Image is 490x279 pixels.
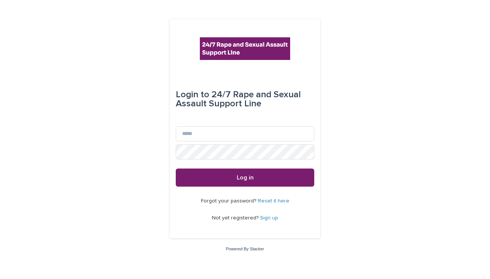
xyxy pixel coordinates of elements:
span: Login to [176,90,209,99]
span: Log in [237,175,254,181]
div: 24/7 Rape and Sexual Assault Support Line [176,84,314,114]
a: Sign up [260,215,278,221]
span: Forgot your password? [201,198,258,204]
span: Not yet registered? [212,215,260,221]
a: Reset it here [258,198,289,204]
a: Powered By Stacker [226,247,264,251]
img: rhQMoQhaT3yELyF149Cw [200,37,290,60]
button: Log in [176,169,314,187]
